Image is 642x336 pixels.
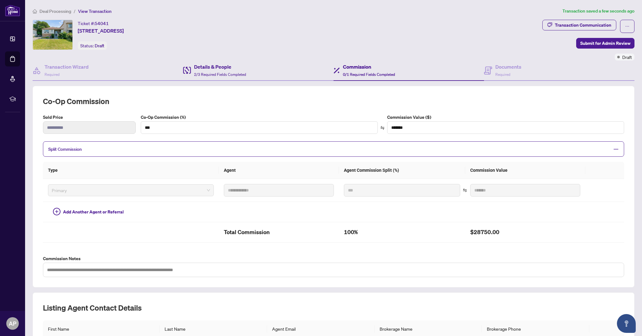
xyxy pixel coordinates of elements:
[74,8,76,15] li: /
[542,20,616,30] button: Transaction Communication
[33,9,37,13] span: home
[141,114,378,121] label: Co-Op Commission (%)
[344,227,460,237] h2: 100%
[555,20,611,30] div: Transaction Communication
[465,162,585,179] th: Commission Value
[622,54,632,60] span: Draft
[78,27,124,34] span: [STREET_ADDRESS]
[495,63,521,71] h4: Documents
[343,72,395,77] span: 0/1 Required Fields Completed
[43,141,624,157] div: Split Commission
[470,227,580,237] h2: $28750.00
[52,186,210,195] span: Primary
[39,8,71,14] span: Deal Processing
[78,8,112,14] span: View Transaction
[33,20,72,50] img: IMG-W12268569_1.jpg
[45,72,60,77] span: Required
[43,96,624,106] h2: Co-op Commission
[48,146,82,152] span: Split Commission
[495,72,510,77] span: Required
[387,114,624,121] label: Commission Value ($)
[339,162,465,179] th: Agent Commission Split (%)
[463,188,467,192] span: swap
[194,72,246,77] span: 2/3 Required Fields Completed
[219,162,339,179] th: Agent
[53,208,61,215] span: plus-circle
[95,43,104,49] span: Draft
[48,207,129,217] button: Add Another Agent or Referral
[43,114,136,121] label: Sold Price
[63,208,124,215] span: Add Another Agent or Referral
[625,24,629,29] span: ellipsis
[580,38,630,48] span: Submit for Admin Review
[194,63,246,71] h4: Details & People
[562,8,634,15] article: Transaction saved a few seconds ago
[380,126,385,130] span: swap
[617,314,636,333] button: Open asap
[78,20,109,27] div: Ticket #:
[95,21,109,26] span: 54041
[78,41,107,50] div: Status:
[9,319,16,328] span: AP
[5,5,20,16] img: logo
[43,303,624,313] h2: Listing Agent Contact Details
[343,63,395,71] h4: Commission
[45,63,89,71] h4: Transaction Wizard
[43,162,219,179] th: Type
[43,255,624,262] label: Commission Notes
[576,38,634,49] button: Submit for Admin Review
[613,146,619,152] span: minus
[224,227,334,237] h2: Total Commission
